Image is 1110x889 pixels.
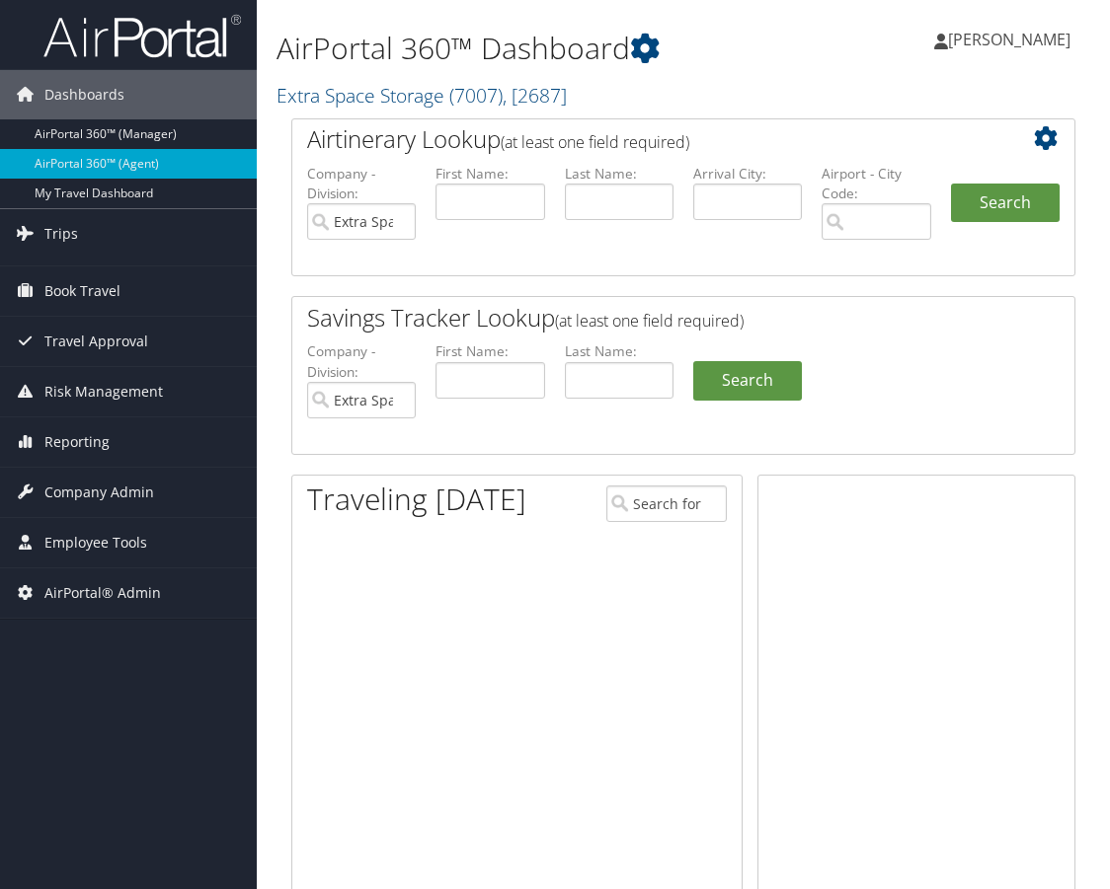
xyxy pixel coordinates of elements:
[501,131,689,153] span: (at least one field required)
[44,209,78,259] span: Trips
[307,479,526,520] h1: Traveling [DATE]
[307,382,416,418] input: search accounts
[44,417,110,467] span: Reporting
[44,266,120,316] span: Book Travel
[449,82,503,109] span: ( 7007 )
[948,29,1070,50] span: [PERSON_NAME]
[307,164,416,204] label: Company - Division:
[307,301,994,334] h2: Savings Tracker Lookup
[565,341,674,361] label: Last Name:
[693,361,802,401] a: Search
[555,310,744,332] span: (at least one field required)
[822,164,930,204] label: Airport - City Code:
[307,122,994,156] h2: Airtinerary Lookup
[565,164,674,184] label: Last Name:
[44,568,161,618] span: AirPortal® Admin
[277,82,567,109] a: Extra Space Storage
[951,184,1060,223] button: Search
[503,82,567,109] span: , [ 2687 ]
[693,164,802,184] label: Arrival City:
[307,341,416,382] label: Company - Division:
[44,70,124,119] span: Dashboards
[44,317,148,366] span: Travel Approval
[44,518,147,567] span: Employee Tools
[436,341,544,361] label: First Name:
[436,164,544,184] label: First Name:
[606,485,727,522] input: Search for Traveler
[934,10,1090,69] a: [PERSON_NAME]
[44,468,154,517] span: Company Admin
[277,28,819,69] h1: AirPortal 360™ Dashboard
[44,367,163,416] span: Risk Management
[43,13,241,59] img: airportal-logo.png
